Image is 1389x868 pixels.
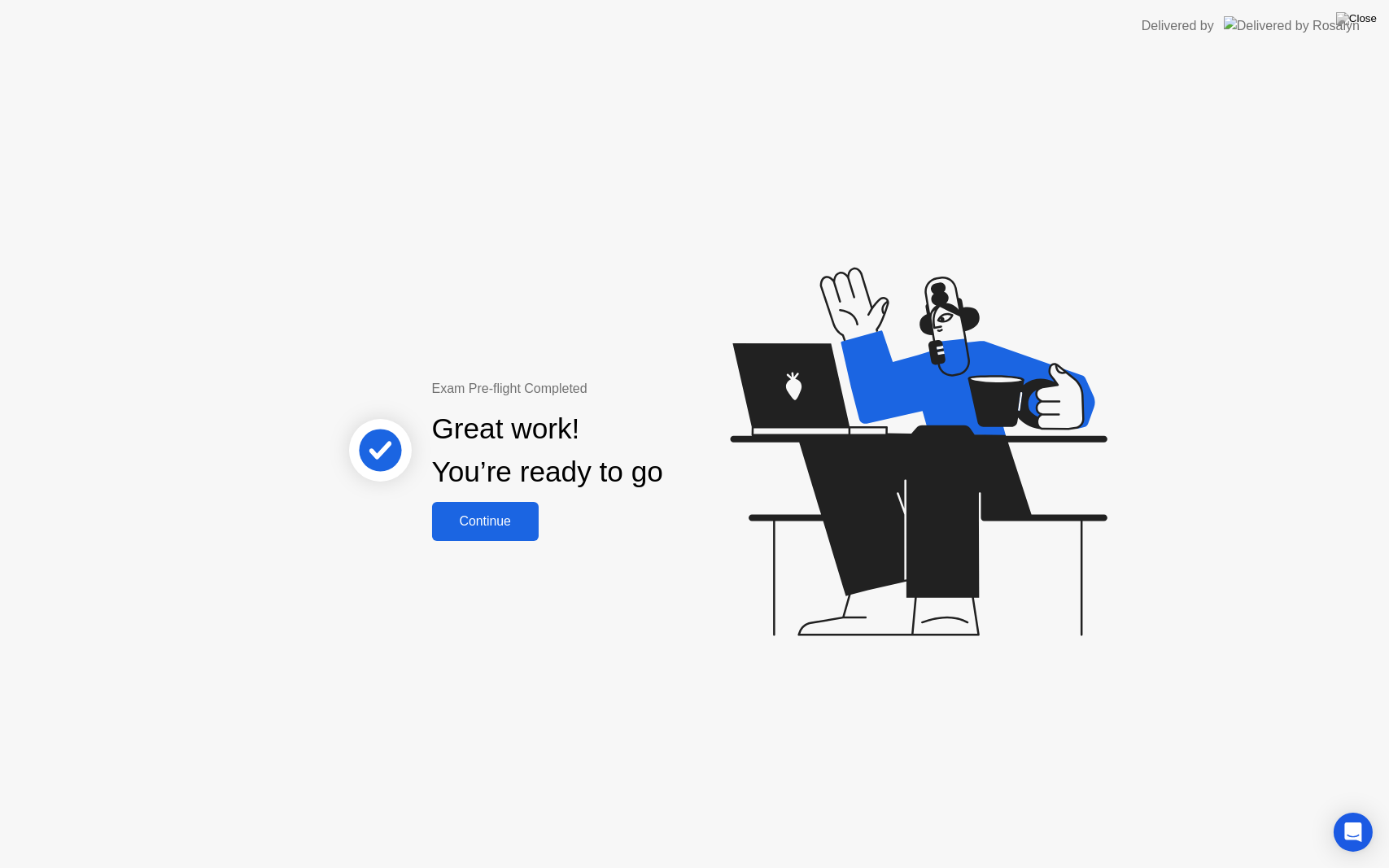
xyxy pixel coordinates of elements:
[1336,12,1377,25] img: Close
[1334,813,1373,852] div: Open Intercom Messenger
[437,514,534,529] div: Continue
[432,502,539,541] button: Continue
[1224,16,1360,35] img: Delivered by Rosalyn
[1142,16,1214,36] div: Delivered by
[432,408,663,494] div: Great work! You’re ready to go
[432,379,768,399] div: Exam Pre-flight Completed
